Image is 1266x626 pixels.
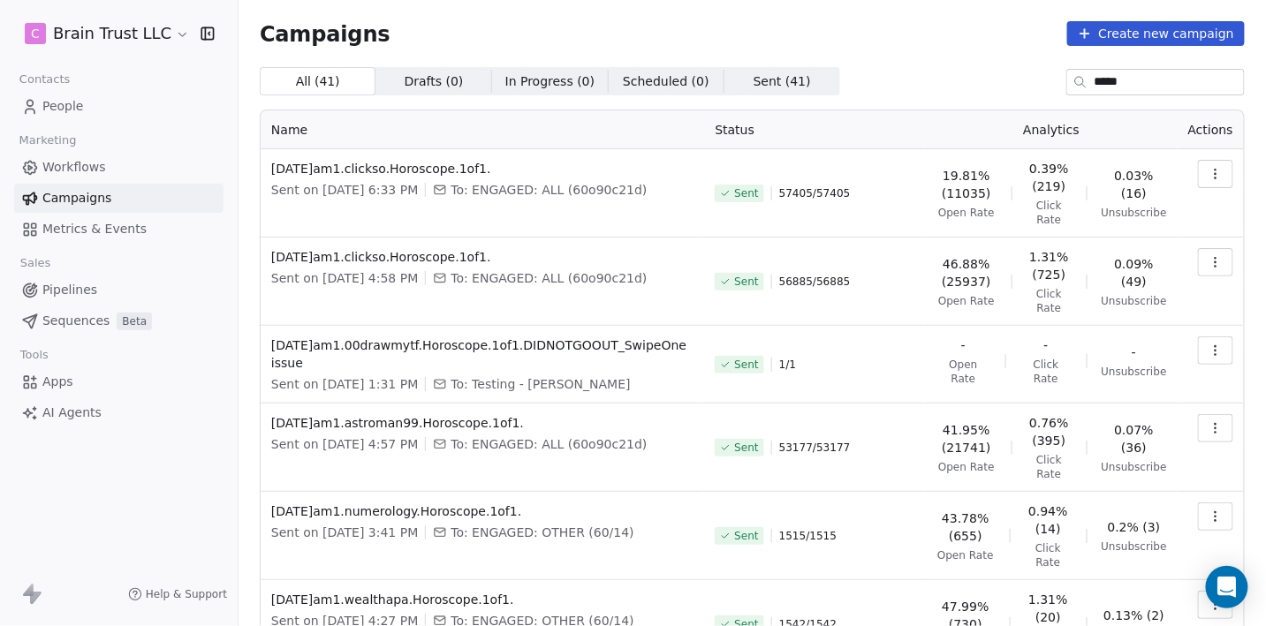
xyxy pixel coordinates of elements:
span: Click Rate [1026,199,1073,227]
span: AI Agents [42,404,102,422]
span: Click Rate [1026,453,1073,481]
a: People [14,92,224,121]
span: To: ENGAGED: ALL (60o90c21d) [451,435,647,453]
a: Workflows [14,153,224,182]
span: Brain Trust LLC [53,22,171,45]
span: [DATE]am1.00drawmytf.Horoscope.1of1.DIDNOTGOOUT_SwipeOne issue [271,336,694,372]
span: Open Rate [937,548,994,562]
span: Sales [12,250,58,276]
span: 0.13% (2) [1103,607,1164,624]
a: AI Agents [14,398,224,427]
span: To: Testing - Angie [451,375,630,393]
span: 0.76% (395) [1026,414,1073,449]
span: 56885 / 56885 [779,275,851,289]
span: Tools [12,342,56,368]
span: 0.03% (16) [1102,167,1167,202]
span: 1.31% (20) [1024,591,1073,626]
span: Sent [734,186,758,200]
span: 0.2% (3) [1108,518,1161,536]
span: 1.31% (725) [1026,248,1073,283]
button: Create new campaign [1067,21,1245,46]
span: Apps [42,373,73,391]
span: C [31,25,40,42]
span: [DATE]am1.clickso.Horoscope.1of1. [271,160,694,177]
span: Unsubscribe [1102,539,1167,554]
span: Sent on [DATE] 6:33 PM [271,181,418,199]
a: Apps [14,367,224,396]
span: Open Rate [936,358,990,386]
span: Metrics & Events [42,220,147,238]
span: Scheduled ( 0 ) [623,72,709,91]
th: Status [704,110,925,149]
span: 0.39% (219) [1026,160,1073,195]
span: Sent ( 41 ) [754,72,811,91]
span: Pipelines [42,281,97,299]
button: CBrain Trust LLC [21,19,188,49]
span: 41.95% (21741) [936,421,997,456]
span: 46.88% (25937) [936,255,997,290]
span: Workflows [42,158,106,177]
span: Sent on [DATE] 1:31 PM [271,375,418,393]
span: Unsubscribe [1102,294,1167,308]
span: Click Rate [1026,287,1073,315]
span: 1515 / 1515 [779,529,837,543]
a: Campaigns [14,184,224,213]
span: Sequences [42,312,110,330]
span: Sent [734,358,758,372]
span: To: ENGAGED: ALL (60o90c21d) [451,181,647,199]
span: Sent on [DATE] 3:41 PM [271,524,418,541]
a: Help & Support [128,587,227,601]
span: Unsubscribe [1102,365,1167,379]
span: Campaigns [260,21,390,46]
span: Contacts [11,66,78,93]
span: [DATE]am1.clickso.Horoscope.1of1. [271,248,694,266]
th: Name [261,110,704,149]
span: - [1132,343,1136,361]
span: In Progress ( 0 ) [505,72,595,91]
span: Beta [117,313,152,330]
span: 19.81% (11035) [936,167,997,202]
span: 0.09% (49) [1102,255,1167,290]
span: Unsubscribe [1102,460,1167,474]
a: SequencesBeta [14,306,224,336]
a: Pipelines [14,275,224,305]
span: Open Rate [938,294,995,308]
span: 0.07% (36) [1102,421,1167,456]
span: Open Rate [938,460,995,474]
span: - [1044,336,1049,354]
th: Analytics [925,110,1177,149]
span: To: ENGAGED: ALL (60o90c21d) [451,269,647,287]
span: 0.94% (14) [1024,502,1073,538]
span: [DATE]am1.astroman99.Horoscope.1of1. [271,414,694,432]
span: Open Rate [938,206,995,220]
span: To: ENGAGED: OTHER (60/14) [451,524,633,541]
span: 1 / 1 [779,358,796,372]
span: [DATE]am1.numerology.Horoscope.1of1. [271,502,694,520]
div: Open Intercom Messenger [1206,566,1248,608]
span: Click Rate [1020,358,1073,386]
th: Actions [1178,110,1244,149]
span: 43.78% (655) [936,509,995,545]
span: Sent [734,275,758,289]
span: Drafts ( 0 ) [405,72,464,91]
span: [DATE]am1.wealthapa.Horoscope.1of1. [271,591,694,608]
span: Sent [734,441,758,455]
span: Click Rate [1024,541,1073,569]
span: Campaigns [42,189,111,207]
span: Marketing [11,127,84,154]
span: Unsubscribe [1102,206,1167,220]
span: 53177 / 53177 [779,441,851,455]
span: - [961,336,966,354]
span: Sent on [DATE] 4:58 PM [271,269,418,287]
span: 57405 / 57405 [779,186,851,200]
a: Metrics & Events [14,215,224,244]
span: People [42,97,84,116]
span: Help & Support [146,587,227,601]
span: Sent on [DATE] 4:57 PM [271,435,418,453]
span: Sent [734,529,758,543]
